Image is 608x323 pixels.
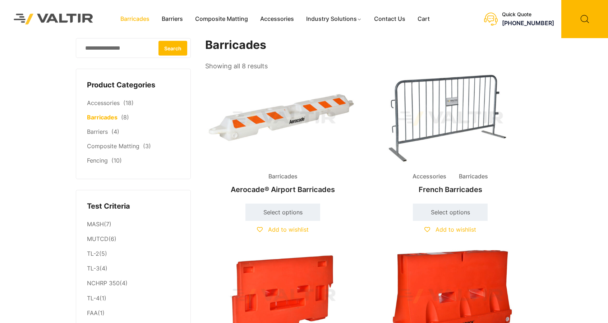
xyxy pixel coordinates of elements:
[254,14,300,24] a: Accessories
[502,12,554,18] div: Quick Quote
[143,142,151,150] span: (3)
[87,306,180,319] li: (1)
[436,226,476,233] span: Add to wishlist
[368,14,411,24] a: Contact Us
[87,157,108,164] a: Fencing
[268,226,309,233] span: Add to wishlist
[87,232,180,247] li: (6)
[114,14,156,24] a: Barricades
[205,60,268,72] p: Showing all 8 results
[205,182,360,197] h2: Aerocade® Airport Barricades
[87,80,180,91] h4: Product Categories
[373,72,528,197] a: Accessories BarricadesFrench Barricades
[111,157,122,164] span: (10)
[87,247,180,261] li: (5)
[87,99,120,106] a: Accessories
[411,14,436,24] a: Cart
[87,128,108,135] a: Barriers
[245,204,320,221] a: Select options for “Aerocade® Airport Barricades”
[300,14,368,24] a: Industry Solutions
[87,276,180,291] li: (4)
[158,41,187,55] button: Search
[87,114,118,121] a: Barricades
[189,14,254,24] a: Composite Matting
[257,226,309,233] a: Add to wishlist
[453,171,493,182] span: Barricades
[407,171,452,182] span: Accessories
[205,72,360,197] a: BarricadesAerocade® Airport Barricades
[5,5,102,33] img: Valtir Rentals
[263,171,303,182] span: Barricades
[87,309,98,317] a: FAA
[121,114,129,121] span: (8)
[424,226,476,233] a: Add to wishlist
[87,295,100,302] a: TL-4
[156,14,189,24] a: Barriers
[87,220,104,228] a: MASH
[87,291,180,306] li: (1)
[413,204,488,221] a: Select options for “French Barricades”
[87,279,120,287] a: NCHRP 350
[87,235,109,242] a: MUTCD
[111,128,119,135] span: (4)
[87,265,100,272] a: TL-3
[373,182,528,197] h2: French Barricades
[502,19,554,27] a: [PHONE_NUMBER]
[87,217,180,232] li: (7)
[123,99,134,106] span: (18)
[87,201,180,212] h4: Test Criteria
[87,142,139,150] a: Composite Matting
[205,38,529,52] h1: Barricades
[87,261,180,276] li: (4)
[87,250,99,257] a: TL-2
